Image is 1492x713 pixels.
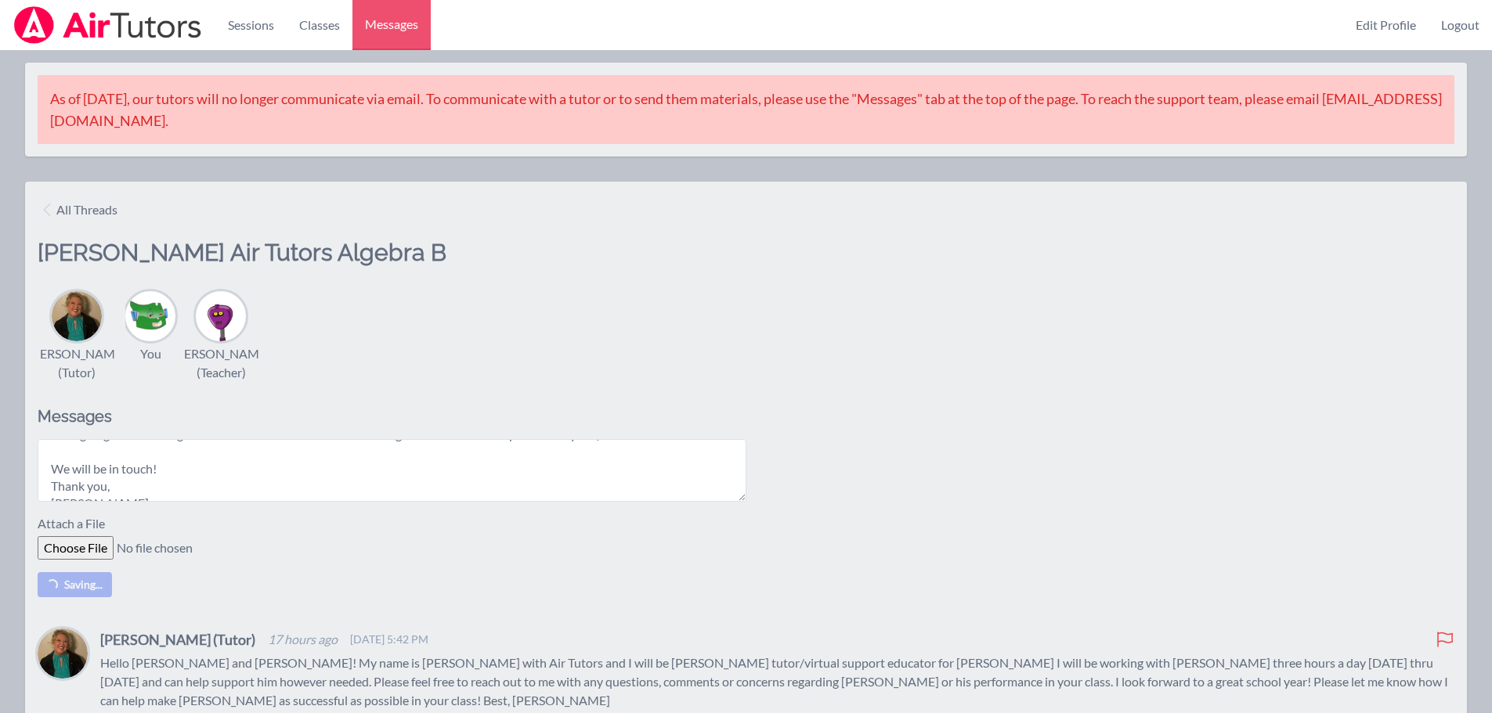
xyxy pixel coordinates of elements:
[38,439,746,502] textarea: Thank you for reaching out. Just like like year, work and notes (and completed notes) will be pos...
[38,407,746,427] h2: Messages
[38,628,88,679] img: Amy Ayers
[196,291,246,341] img: Shannon Cann
[125,291,175,341] img: Heather Goodrich
[268,630,338,649] span: 17 hours ago
[38,514,114,536] label: Attach a File
[140,344,161,363] div: You
[28,344,126,382] div: [PERSON_NAME] (Tutor)
[100,628,255,650] h4: [PERSON_NAME] (Tutor)
[13,6,203,44] img: Airtutors Logo
[38,75,1454,144] div: As of [DATE], our tutors will no longer communicate via email. To communicate with a tutor or to ...
[172,344,270,382] div: [PERSON_NAME] (Teacher)
[56,200,117,219] span: All Threads
[38,572,112,597] button: Saving...
[52,291,102,341] img: Amy Ayers
[350,632,428,647] span: [DATE] 5:42 PM
[38,238,746,288] h2: [PERSON_NAME] Air Tutors Algebra B
[100,654,1454,710] p: Hello [PERSON_NAME] and [PERSON_NAME]! My name is [PERSON_NAME] with Air Tutors and I will be [PE...
[38,194,124,225] a: All Threads
[365,15,418,34] span: Messages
